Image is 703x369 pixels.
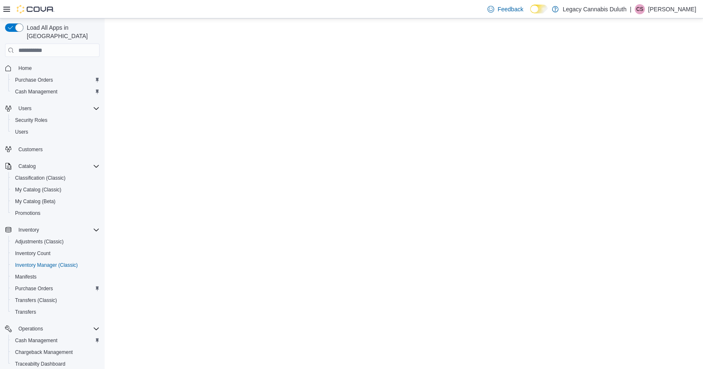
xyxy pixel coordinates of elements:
button: Adjustments (Classic) [8,236,103,248]
p: [PERSON_NAME] [648,4,696,14]
a: Manifests [12,272,40,282]
button: Users [8,126,103,138]
span: Customers [18,146,43,153]
a: Chargeback Management [12,347,76,357]
span: Users [12,127,100,137]
span: Security Roles [12,115,100,125]
span: Customers [15,144,100,154]
button: My Catalog (Classic) [8,184,103,196]
span: Home [18,65,32,72]
span: Users [15,103,100,114]
span: Cash Management [12,335,100,346]
span: Manifests [12,272,100,282]
span: Traceabilty Dashboard [12,359,100,369]
span: Dark Mode [530,13,531,14]
a: Purchase Orders [12,284,56,294]
button: Catalog [2,160,103,172]
a: Traceabilty Dashboard [12,359,69,369]
a: Cash Management [12,335,61,346]
span: Purchase Orders [15,285,53,292]
button: My Catalog (Beta) [8,196,103,207]
span: Inventory Manager (Classic) [15,262,78,268]
span: Promotions [12,208,100,218]
a: Transfers (Classic) [12,295,60,305]
button: Security Roles [8,114,103,126]
span: Load All Apps in [GEOGRAPHIC_DATA] [23,23,100,40]
span: Purchase Orders [15,77,53,83]
span: Operations [15,324,100,334]
button: Operations [2,323,103,335]
span: Inventory Count [15,250,51,257]
span: Classification (Classic) [12,173,100,183]
button: Transfers [8,306,103,318]
span: Chargeback Management [12,347,100,357]
span: Inventory Count [12,248,100,258]
a: My Catalog (Classic) [12,185,65,195]
span: Chargeback Management [15,349,73,356]
span: Cash Management [12,87,100,97]
button: Manifests [8,271,103,283]
button: Transfers (Classic) [8,294,103,306]
span: Users [18,105,31,112]
a: Cash Management [12,87,61,97]
button: Inventory [2,224,103,236]
button: Cash Management [8,86,103,98]
p: Legacy Cannabis Duluth [563,4,627,14]
span: Cash Management [15,337,57,344]
span: Catalog [15,161,100,171]
a: My Catalog (Beta) [12,196,59,206]
button: Customers [2,143,103,155]
button: Inventory [15,225,42,235]
button: Catalog [15,161,39,171]
button: Cash Management [8,335,103,346]
a: Inventory Manager (Classic) [12,260,81,270]
button: Purchase Orders [8,74,103,86]
button: Purchase Orders [8,283,103,294]
a: Users [12,127,31,137]
button: Operations [15,324,46,334]
span: Transfers (Classic) [12,295,100,305]
span: Users [15,129,28,135]
span: Transfers [12,307,100,317]
button: Users [2,103,103,114]
a: Promotions [12,208,44,218]
button: Chargeback Management [8,346,103,358]
a: Adjustments (Classic) [12,237,67,247]
a: Inventory Count [12,248,54,258]
span: Manifests [15,274,36,280]
span: Home [15,63,100,73]
span: Security Roles [15,117,47,124]
input: Dark Mode [530,5,548,13]
div: Calvin Stuart [635,4,645,14]
span: My Catalog (Beta) [15,198,56,205]
span: CS [636,4,644,14]
button: Users [15,103,35,114]
span: My Catalog (Beta) [12,196,100,206]
span: Classification (Classic) [15,175,66,181]
span: Operations [18,325,43,332]
a: Feedback [484,1,526,18]
button: Inventory Manager (Classic) [8,259,103,271]
button: Classification (Classic) [8,172,103,184]
img: Cova [17,5,54,13]
span: Inventory Manager (Classic) [12,260,100,270]
a: Security Roles [12,115,51,125]
span: Cash Management [15,88,57,95]
span: Transfers (Classic) [15,297,57,304]
p: | [630,4,631,14]
a: Home [15,63,35,73]
span: Inventory [15,225,100,235]
span: Inventory [18,227,39,233]
span: Purchase Orders [12,75,100,85]
button: Promotions [8,207,103,219]
a: Classification (Classic) [12,173,69,183]
span: Promotions [15,210,41,217]
button: Home [2,62,103,74]
span: Adjustments (Classic) [12,237,100,247]
span: Transfers [15,309,36,315]
a: Transfers [12,307,39,317]
span: Catalog [18,163,36,170]
span: Adjustments (Classic) [15,238,64,245]
button: Inventory Count [8,248,103,259]
span: Purchase Orders [12,284,100,294]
